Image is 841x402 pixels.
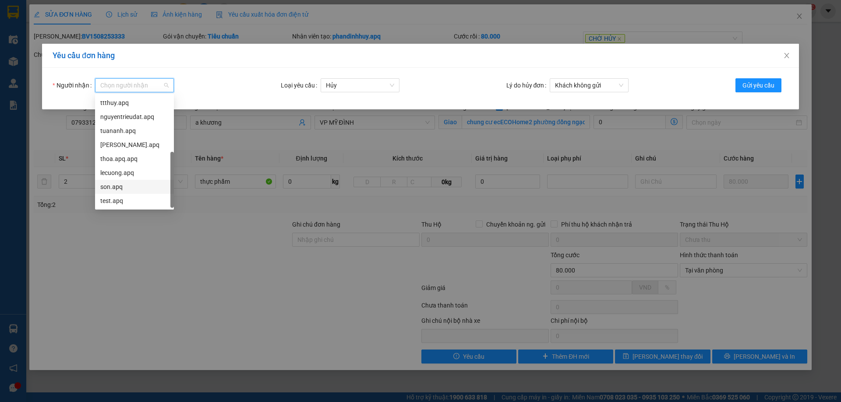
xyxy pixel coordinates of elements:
[95,110,174,124] div: nguyentrieudat.apq
[735,78,781,92] button: Gửi yêu cầu
[95,194,174,208] div: test.apq
[95,152,174,166] div: thoa.apq.apq
[100,140,169,150] div: [PERSON_NAME].apq
[100,126,169,136] div: tuananh.apq
[555,79,623,92] span: Khách không gửi
[95,138,174,152] div: nguyen.apq
[100,98,169,108] div: ttthuy.apq
[95,96,174,110] div: ttthuy.apq
[95,166,174,180] div: lecuong.apq
[281,78,321,92] label: Loại yêu cầu
[100,79,163,92] input: Người nhận
[100,112,169,122] div: nguyentrieudat.apq
[100,182,169,192] div: son.apq
[506,78,550,92] label: Lý do hủy đơn
[326,79,394,92] span: Hủy
[95,124,174,138] div: tuananh.apq
[783,52,790,59] span: close
[100,168,169,178] div: lecuong.apq
[774,44,799,68] button: Close
[53,78,95,92] label: Người nhận
[95,180,174,194] div: son.apq
[742,80,774,90] span: Gửi yêu cầu
[53,51,788,60] div: Yêu cầu đơn hàng
[100,154,169,164] div: thoa.apq.apq
[100,196,169,206] div: test.apq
